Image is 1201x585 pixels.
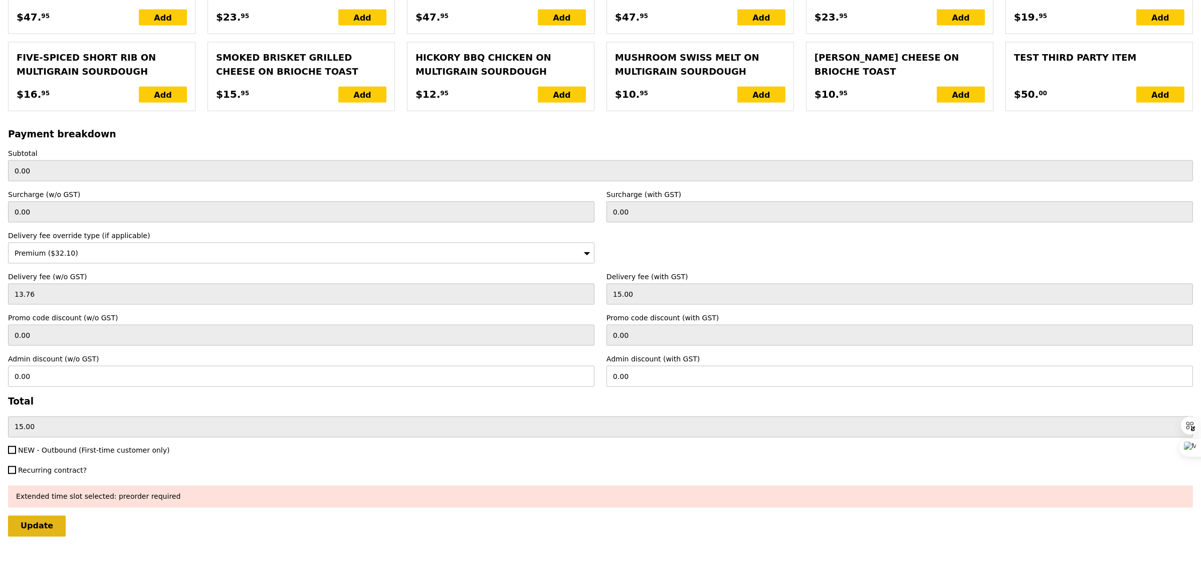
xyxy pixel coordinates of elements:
[17,87,41,102] span: $16.
[538,10,586,26] div: Add
[1136,10,1184,26] div: Add
[17,10,41,25] span: $47.
[1014,51,1184,65] div: Test third party item
[8,354,594,364] label: Admin discount (w/o GST)
[15,249,78,257] span: Premium ($32.10)
[615,10,640,25] span: $47.
[16,493,180,501] span: Extended time slot selected: preorder required
[815,51,985,79] div: [PERSON_NAME] Cheese on Brioche Toast
[1039,89,1047,97] span: 00
[1039,12,1047,20] span: 95
[607,272,1193,282] label: Delivery fee (with GST)
[18,447,170,455] span: NEW - Outbound (First-time customer only)
[640,12,648,20] span: 95
[241,89,249,97] span: 95
[8,516,66,537] input: Update
[839,89,848,97] span: 95
[41,89,50,97] span: 95
[416,87,440,102] span: $12.
[216,87,241,102] span: $15.
[815,10,839,25] span: $23.
[937,10,985,26] div: Add
[538,87,586,103] div: Add
[1136,87,1184,103] div: Add
[737,10,785,26] div: Add
[216,51,386,79] div: Smoked Brisket Grilled Cheese on Brioche Toast
[607,313,1193,323] label: Promo code discount (with GST)
[640,89,648,97] span: 95
[18,467,87,475] span: Recurring contract?
[216,10,241,25] span: $23.
[8,313,594,323] label: Promo code discount (w/o GST)
[8,446,16,454] input: NEW - Outbound (First-time customer only)
[937,87,985,103] div: Add
[839,12,848,20] span: 95
[17,51,187,79] div: Five‑spiced Short Rib on Multigrain Sourdough
[139,10,187,26] div: Add
[8,397,1193,407] h3: Total
[615,87,640,102] span: $10.
[615,51,785,79] div: Mushroom Swiss Melt on Multigrain Sourdough
[8,466,16,474] input: Recurring contract?
[8,148,1193,158] label: Subtotal
[1014,10,1039,25] span: $19.
[815,87,839,102] span: $10.
[8,231,594,241] label: Delivery fee override type (if applicable)
[416,51,586,79] div: Hickory BBQ Chicken on Multigrain Sourdough
[8,189,594,200] label: Surcharge (w/o GST)
[440,12,449,20] span: 95
[607,189,1193,200] label: Surcharge (with GST)
[241,12,249,20] span: 95
[416,10,440,25] span: $47.
[1014,87,1039,102] span: $50.
[440,89,449,97] span: 95
[41,12,50,20] span: 95
[8,272,594,282] label: Delivery fee (w/o GST)
[737,87,785,103] div: Add
[338,10,386,26] div: Add
[139,87,187,103] div: Add
[8,129,1193,139] h3: Payment breakdown
[338,87,386,103] div: Add
[607,354,1193,364] label: Admin discount (with GST)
